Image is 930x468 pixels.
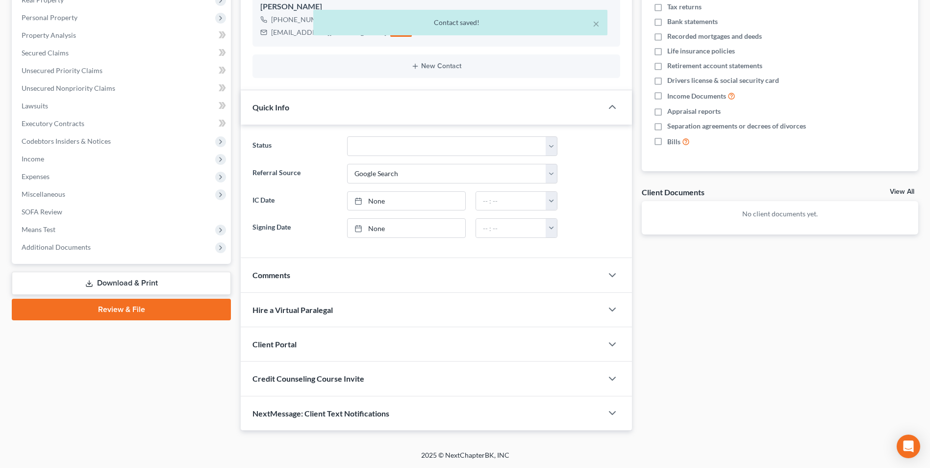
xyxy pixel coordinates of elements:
[667,91,726,101] span: Income Documents
[22,84,115,92] span: Unsecured Nonpriority Claims
[22,102,48,110] span: Lawsuits
[14,203,231,221] a: SOFA Review
[252,270,290,280] span: Comments
[12,272,231,295] a: Download & Print
[14,115,231,132] a: Executory Contracts
[667,61,762,71] span: Retirement account statements
[14,62,231,79] a: Unsecured Priority Claims
[22,243,91,251] span: Additional Documents
[14,79,231,97] a: Unsecured Nonpriority Claims
[22,49,69,57] span: Secured Claims
[22,190,65,198] span: Miscellaneous
[252,305,333,314] span: Hire a Virtual Paralegal
[593,18,600,29] button: ×
[890,188,914,195] a: View All
[248,191,342,211] label: IC Date
[14,97,231,115] a: Lawsuits
[667,121,806,131] span: Separation agreements or decrees of divorces
[252,339,297,349] span: Client Portal
[252,103,289,112] span: Quick Info
[14,44,231,62] a: Secured Claims
[260,1,612,13] div: [PERSON_NAME]
[260,62,612,70] button: New Contact
[650,209,910,219] p: No client documents yet.
[22,225,55,234] span: Means Test
[12,299,231,320] a: Review & File
[22,66,102,75] span: Unsecured Priority Claims
[642,187,704,197] div: Client Documents
[252,374,364,383] span: Credit Counseling Course Invite
[22,119,84,128] span: Executory Contracts
[897,435,920,458] div: Open Intercom Messenger
[248,218,342,238] label: Signing Date
[667,46,735,56] span: Life insurance policies
[667,106,721,116] span: Appraisal reports
[348,192,465,210] a: None
[476,219,546,237] input: -- : --
[22,137,111,145] span: Codebtors Insiders & Notices
[22,155,44,163] span: Income
[248,136,342,156] label: Status
[667,76,779,85] span: Drivers license & social security card
[321,18,600,27] div: Contact saved!
[252,409,389,418] span: NextMessage: Client Text Notifications
[248,164,342,183] label: Referral Source
[476,192,546,210] input: -- : --
[667,137,680,147] span: Bills
[22,172,50,181] span: Expenses
[667,2,702,12] span: Tax returns
[22,208,62,216] span: SOFA Review
[186,450,745,468] div: 2025 © NextChapterBK, INC
[348,219,465,237] a: None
